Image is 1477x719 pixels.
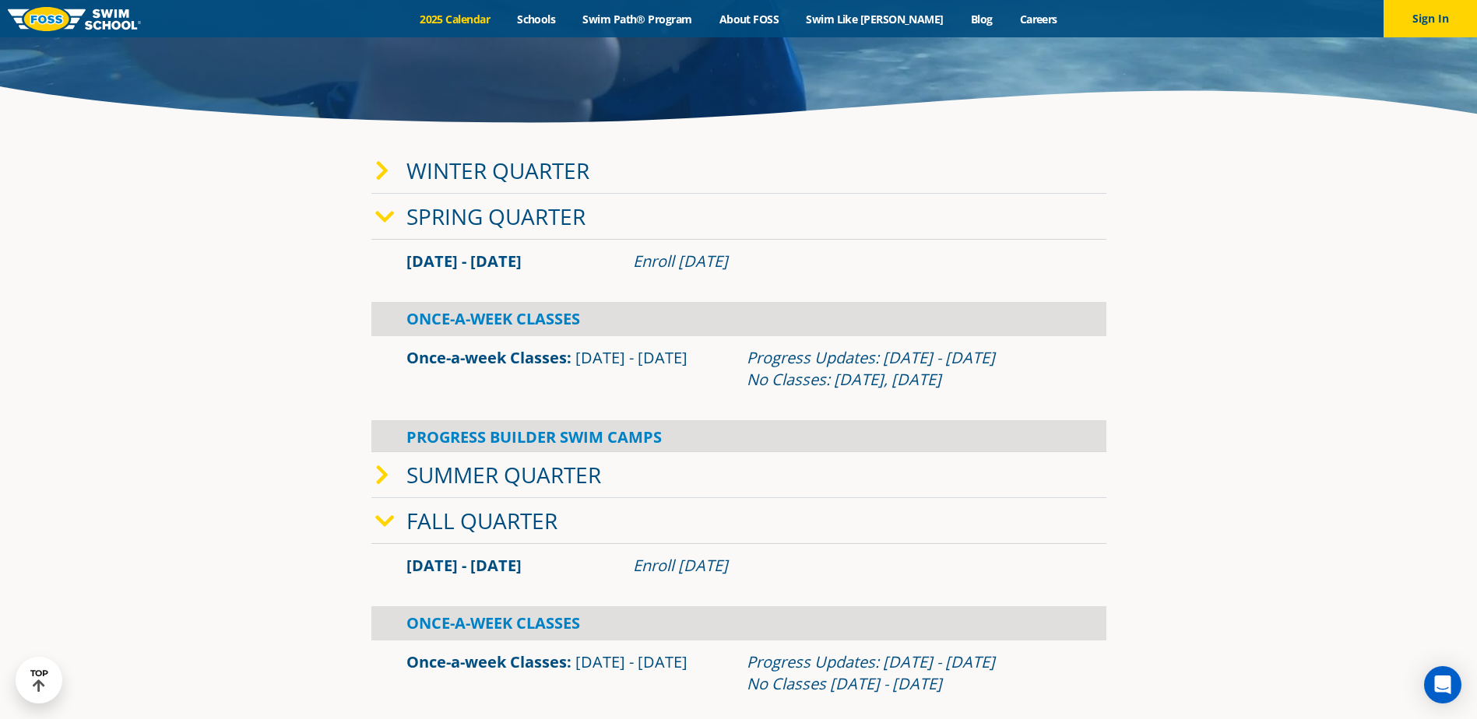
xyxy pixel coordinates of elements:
div: Once-A-Week Classes [371,302,1106,336]
div: Progress Updates: [DATE] - [DATE] No Classes: [DATE], [DATE] [747,347,1071,391]
div: Once-A-Week Classes [371,606,1106,640]
a: Summer Quarter [406,460,601,489]
div: Open Intercom Messenger [1424,666,1461,703]
img: FOSS Swim School Logo [8,7,141,31]
a: Once-a-week Classes [406,347,567,368]
span: [DATE] - [DATE] [575,347,688,368]
div: Enroll [DATE] [633,555,1071,577]
div: Progress Builder Swim Camps [371,420,1106,454]
span: [DATE] - [DATE] [575,651,688,672]
a: Swim Like [PERSON_NAME] [793,12,958,26]
div: TOP [30,668,48,693]
div: Enroll [DATE] [633,251,1071,272]
a: Schools [504,12,569,26]
span: [DATE] - [DATE] [406,251,522,272]
a: Swim Path® Program [569,12,705,26]
div: Progress Updates: [DATE] - [DATE] No Classes [DATE] - [DATE] [747,651,1071,695]
span: [DATE] - [DATE] [406,555,522,576]
a: Spring Quarter [406,202,586,231]
a: Fall Quarter [406,506,557,535]
a: Once-a-week Classes [406,651,567,672]
a: Careers [1006,12,1071,26]
a: 2025 Calendar [406,12,504,26]
a: Blog [957,12,1006,26]
a: About FOSS [705,12,793,26]
a: Winter Quarter [406,156,589,185]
